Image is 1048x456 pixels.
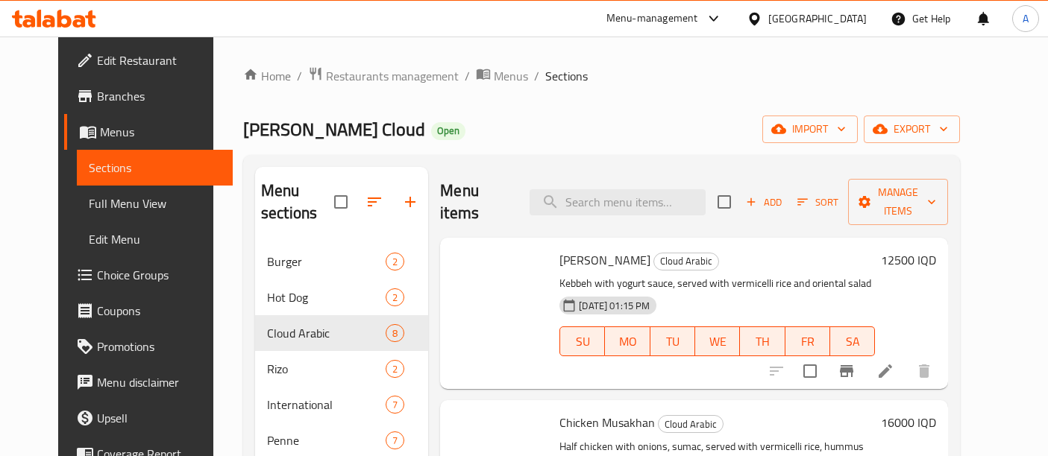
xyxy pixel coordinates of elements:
button: Add [740,191,788,214]
a: Sections [77,150,233,186]
span: Rizo [267,360,386,378]
span: 2 [386,362,404,376]
span: TU [656,331,689,352]
button: delete [906,353,942,389]
a: Menus [476,66,528,86]
span: TH [746,331,779,352]
input: search [530,189,706,215]
li: / [534,67,539,85]
span: Branches [97,87,222,105]
button: Branch-specific-item [829,353,865,389]
span: Menus [494,67,528,85]
span: 2 [386,291,404,305]
span: Burger [267,253,386,270]
div: Burger2 [255,244,428,279]
button: WE [695,326,740,356]
span: Penne [267,431,386,449]
div: items [386,324,404,342]
a: Restaurants management [308,66,459,86]
h6: 16000 IQD [881,412,936,433]
span: Choice Groups [97,266,222,284]
span: Restaurants management [326,67,459,85]
h6: 12500 IQD [881,250,936,270]
span: Select to update [794,355,826,387]
span: 2 [386,255,404,269]
span: SU [566,331,599,352]
span: Edit Restaurant [97,51,222,69]
span: 8 [386,326,404,341]
span: [PERSON_NAME] Cloud [243,113,425,146]
a: Upsell [64,400,233,436]
div: Open [431,122,465,140]
button: TU [650,326,695,356]
span: import [774,120,846,139]
span: Sections [89,159,222,177]
div: items [386,253,404,270]
div: International7 [255,387,428,422]
li: / [297,67,302,85]
span: Select section [709,186,740,218]
a: Menu disclaimer [64,364,233,400]
h2: Menu items [440,180,512,224]
span: Cloud Arabic [654,253,718,270]
button: import [762,115,858,143]
span: A [1023,10,1029,27]
li: / [465,67,470,85]
a: Edit Menu [77,221,233,257]
div: items [386,288,404,306]
div: Cloud Arabic8 [255,315,428,351]
h2: Menu sections [261,180,334,224]
button: TH [740,326,785,356]
div: Cloud Arabic [653,253,719,270]
div: items [386,360,404,378]
span: Hot Dog [267,288,386,306]
span: Add item [740,191,788,214]
a: Menus [64,114,233,150]
span: export [876,120,948,139]
span: SA [836,331,869,352]
div: Cloud Arabic [658,415,724,433]
span: MO [611,331,644,352]
span: Coupons [97,302,222,320]
span: Menu disclaimer [97,373,222,391]
div: Menu-management [606,10,698,28]
button: SU [559,326,605,356]
span: Edit Menu [89,230,222,248]
span: Open [431,124,465,137]
span: Promotions [97,338,222,355]
span: Cloud Arabic [659,416,723,433]
button: SA [830,326,875,356]
span: [PERSON_NAME] [559,249,650,271]
button: MO [605,326,650,356]
span: International [267,396,386,414]
a: Home [243,67,291,85]
span: Full Menu View [89,194,222,212]
span: Sort [797,194,838,211]
button: export [864,115,960,143]
div: Rizo2 [255,351,428,387]
button: Manage items [848,179,948,225]
span: Add [744,194,784,211]
span: FR [791,331,824,352]
span: Select all sections [325,186,357,218]
a: Choice Groups [64,257,233,293]
p: Kebbeh with yogurt sauce, served with vermicelli rice and oriental salad [559,274,875,293]
button: Add section [392,184,428,220]
a: Promotions [64,329,233,364]
span: Manage items [860,183,936,221]
div: items [386,396,404,414]
a: Coupons [64,293,233,329]
span: Menus [100,123,222,141]
button: FR [785,326,830,356]
span: Sort sections [357,184,392,220]
nav: breadcrumb [243,66,960,86]
span: WE [701,331,734,352]
div: Cloud Arabic [267,324,386,342]
a: Edit Restaurant [64,42,233,78]
span: Chicken Musakhan [559,411,655,434]
span: 7 [386,398,404,412]
span: Sort items [788,191,848,214]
